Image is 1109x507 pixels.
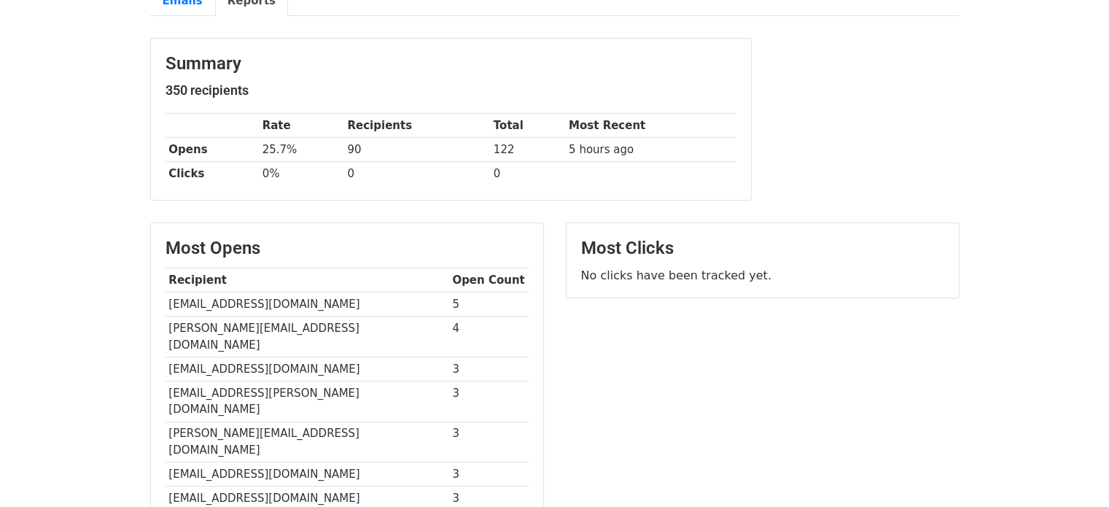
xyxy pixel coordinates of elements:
td: 90 [344,138,490,162]
td: [PERSON_NAME][EMAIL_ADDRESS][DOMAIN_NAME] [166,422,449,463]
td: 4 [449,317,529,357]
div: Widget de chat [1036,437,1109,507]
td: 0% [259,162,344,186]
td: 3 [449,463,529,487]
th: Opens [166,138,259,162]
th: Rate [259,114,344,138]
th: Recipient [166,268,449,293]
td: 5 [449,293,529,317]
td: 3 [449,422,529,463]
th: Open Count [449,268,529,293]
h3: Most Clicks [581,238,944,259]
th: Clicks [166,162,259,186]
iframe: Chat Widget [1036,437,1109,507]
th: Total [490,114,565,138]
th: Recipients [344,114,490,138]
td: [EMAIL_ADDRESS][PERSON_NAME][DOMAIN_NAME] [166,382,449,422]
h3: Most Opens [166,238,529,259]
td: 25.7% [259,138,344,162]
th: Most Recent [565,114,736,138]
td: 3 [449,382,529,422]
p: No clicks have been tracked yet. [581,268,944,283]
td: 0 [344,162,490,186]
td: 122 [490,138,565,162]
td: [EMAIL_ADDRESS][DOMAIN_NAME] [166,357,449,381]
h3: Summary [166,53,736,74]
h5: 350 recipients [166,82,736,98]
td: [PERSON_NAME][EMAIL_ADDRESS][DOMAIN_NAME] [166,317,449,357]
td: [EMAIL_ADDRESS][DOMAIN_NAME] [166,293,449,317]
td: 5 hours ago [565,138,736,162]
td: 3 [449,357,529,381]
td: [EMAIL_ADDRESS][DOMAIN_NAME] [166,463,449,487]
td: 0 [490,162,565,186]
